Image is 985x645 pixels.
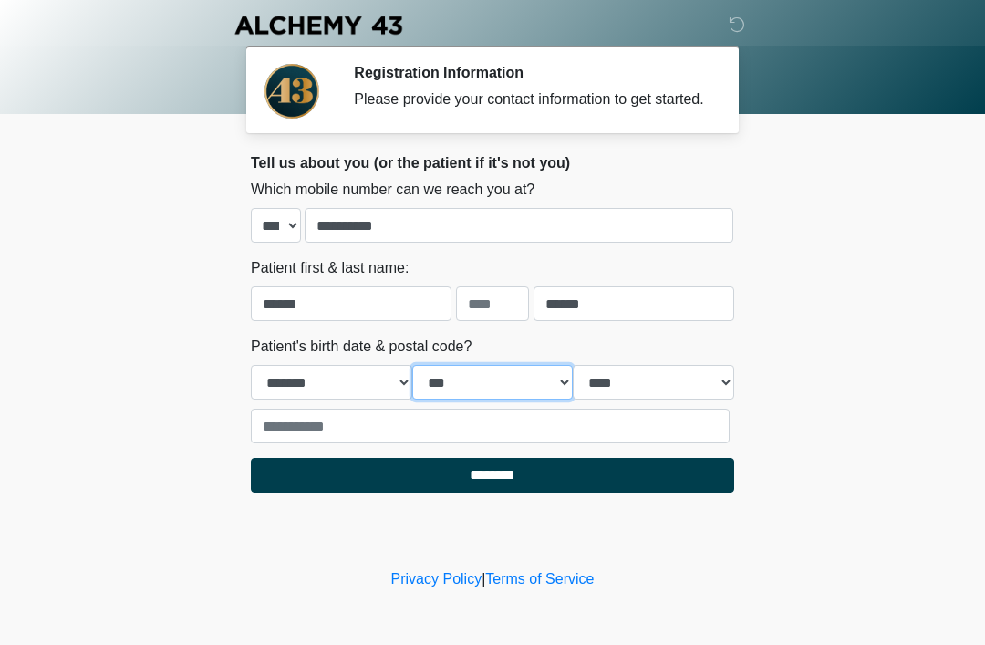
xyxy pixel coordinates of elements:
[482,571,485,587] a: |
[251,154,734,172] h2: Tell us about you (or the patient if it's not you)
[251,336,472,358] label: Patient's birth date & postal code?
[264,64,319,119] img: Agent Avatar
[354,64,707,81] h2: Registration Information
[251,179,534,201] label: Which mobile number can we reach you at?
[251,257,409,279] label: Patient first & last name:
[354,88,707,110] div: Please provide your contact information to get started.
[485,571,594,587] a: Terms of Service
[233,14,404,36] img: Alchemy 43 Logo
[391,571,482,587] a: Privacy Policy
